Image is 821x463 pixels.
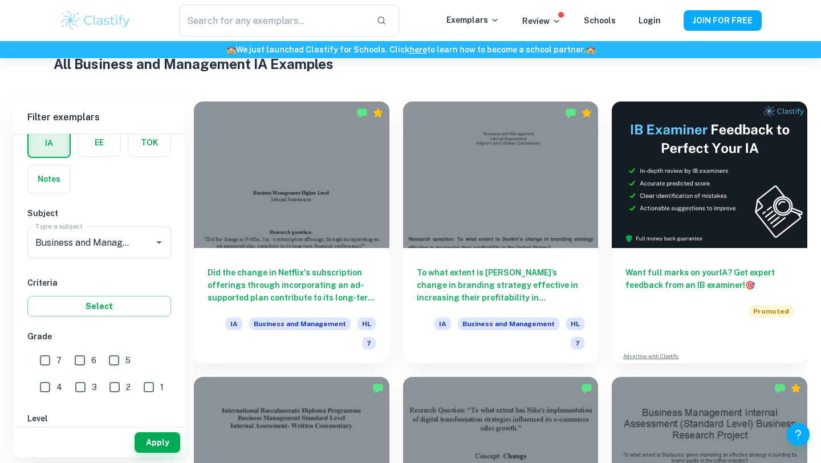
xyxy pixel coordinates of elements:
button: Select [27,296,171,316]
img: Marked [565,107,576,119]
span: IA [226,318,242,330]
a: Schools [584,16,616,25]
button: TOK [128,129,170,156]
h6: Level [27,412,171,425]
button: JOIN FOR FREE [684,10,762,31]
h6: Grade [27,330,171,343]
span: Promoted [749,305,794,318]
h6: To what extent is [PERSON_NAME]’s change in branding strategy effective in increasing their profi... [417,266,585,304]
span: 3 [92,381,97,393]
label: Type a subject [35,221,83,231]
h6: Want full marks on your IA ? Get expert feedback from an IB examiner! [625,266,794,291]
img: Marked [774,383,786,394]
h6: We just launched Clastify for Schools. Click to learn how to become a school partner. [2,43,819,56]
span: 5 [125,354,131,367]
p: Review [522,15,561,27]
img: Marked [581,383,592,394]
span: 7 [56,354,62,367]
span: Business and Management [458,318,559,330]
span: 7 [571,337,584,350]
img: Thumbnail [612,101,807,248]
span: 🏫 [226,45,236,54]
span: 7 [362,337,376,350]
a: To what extent is [PERSON_NAME]’s change in branding strategy effective in increasing their profi... [403,101,599,363]
span: HL [357,318,376,330]
button: Open [151,234,167,250]
img: Marked [372,383,384,394]
div: Premium [790,383,802,394]
h6: Did the change in Netflix's subscription offerings through incorporating an ad-supported plan con... [208,266,376,304]
a: Did the change in Netflix's subscription offerings through incorporating an ad-supported plan con... [194,101,389,363]
button: Notes [28,165,70,193]
img: Marked [356,107,368,119]
a: Login [639,16,661,25]
span: 2 [126,381,131,393]
span: Business and Management [249,318,351,330]
button: Help and Feedback [787,423,810,446]
h1: All Business and Management IA Examples [54,54,768,74]
div: Premium [581,107,592,119]
button: IA [29,129,70,157]
span: 4 [56,381,62,393]
button: EE [78,129,120,156]
div: Premium [372,107,384,119]
input: Search for any exemplars... [179,5,367,36]
a: here [409,45,427,54]
button: Apply [135,432,180,453]
span: 🏫 [586,45,595,54]
h6: Filter exemplars [14,101,185,133]
img: Clastify logo [59,9,132,32]
span: 6 [91,354,96,367]
span: 🎯 [745,281,755,290]
a: Advertise with Clastify [623,352,678,360]
span: HL [566,318,584,330]
a: Want full marks on yourIA? Get expert feedback from an IB examiner!PromotedAdvertise with Clastify [612,101,807,363]
span: IA [434,318,451,330]
h6: Subject [27,207,171,220]
h6: Criteria [27,277,171,289]
span: 1 [160,381,164,393]
p: Exemplars [446,14,499,26]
